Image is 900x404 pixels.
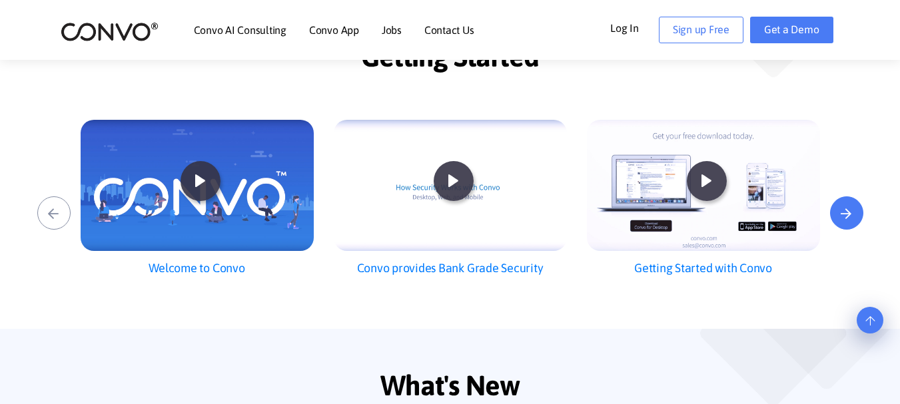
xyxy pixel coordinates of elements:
h2: Getting Started with Convo [587,251,820,286]
a: Sign up Free [659,17,743,43]
a: Convo provides Bank Grade Security Convo provides Bank Grade Security [334,100,567,288]
img: Convo provides Bank Grade Security [334,120,567,251]
a: Welcome to Convo Welcome to Convo [81,100,314,288]
img: logo_2.png [61,21,159,42]
a: Convo AI Consulting [194,25,286,35]
a: Jobs [382,25,402,35]
h2: Welcome to Convo [81,251,314,286]
a: Log In [610,17,659,38]
a: Contact Us [424,25,474,35]
h2: Getting Started [81,40,820,83]
img: spahe_not_found [763,329,890,389]
img: Welcome to Convo [81,120,314,251]
a: Convo App [309,25,359,35]
a: Get a Demo [750,17,833,43]
a: Getting Started with Convo [587,100,820,288]
h2: Convo provides Bank Grade Security [334,251,567,286]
